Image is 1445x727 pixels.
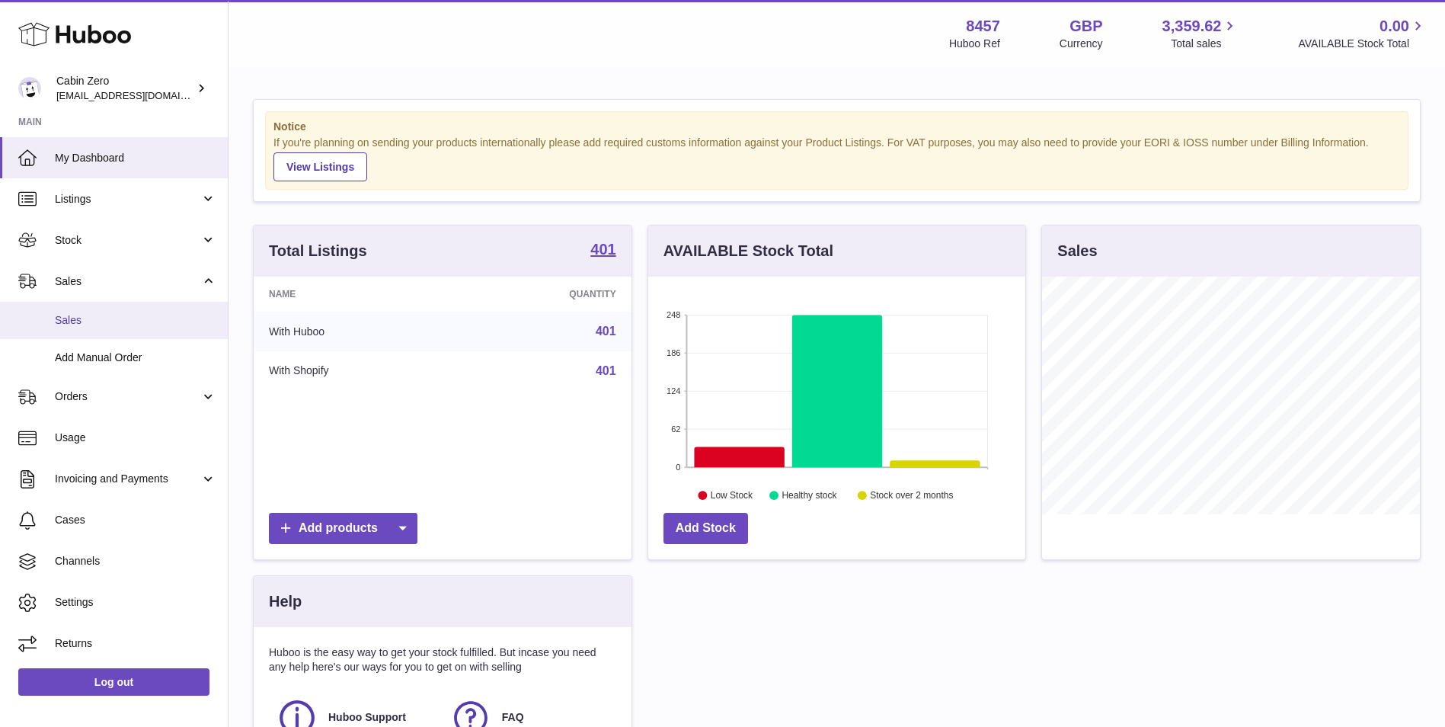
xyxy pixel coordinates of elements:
[870,490,953,501] text: Stock over 2 months
[269,591,302,612] h3: Help
[55,595,216,610] span: Settings
[55,351,216,365] span: Add Manual Order
[676,463,680,472] text: 0
[1171,37,1239,51] span: Total sales
[596,364,616,377] a: 401
[55,192,200,207] span: Listings
[1162,16,1239,51] a: 3,359.62 Total sales
[273,152,367,181] a: View Listings
[1298,16,1427,51] a: 0.00 AVAILABLE Stock Total
[254,351,457,391] td: With Shopify
[590,242,615,257] strong: 401
[55,431,216,445] span: Usage
[273,120,1400,134] strong: Notice
[663,241,833,261] h3: AVAILABLE Stock Total
[56,89,224,101] span: [EMAIL_ADDRESS][DOMAIN_NAME]
[56,74,193,103] div: Cabin Zero
[55,472,200,486] span: Invoicing and Payments
[966,16,1000,37] strong: 8457
[667,386,680,396] text: 124
[269,645,616,674] p: Huboo is the easy way to get your stock fulfilled. But incase you need any help here's our ways f...
[663,513,748,544] a: Add Stock
[18,77,41,100] img: internalAdmin-8457@internal.huboo.com
[55,389,200,404] span: Orders
[1060,37,1103,51] div: Currency
[949,37,1000,51] div: Huboo Ref
[667,310,680,319] text: 248
[269,241,367,261] h3: Total Listings
[55,513,216,527] span: Cases
[18,668,209,696] a: Log out
[55,313,216,328] span: Sales
[1379,16,1409,37] span: 0.00
[1162,16,1222,37] span: 3,359.62
[55,274,200,289] span: Sales
[457,277,631,312] th: Quantity
[711,490,753,501] text: Low Stock
[269,513,417,544] a: Add products
[55,233,200,248] span: Stock
[502,710,524,725] span: FAQ
[590,242,615,260] a: 401
[1298,37,1427,51] span: AVAILABLE Stock Total
[1069,16,1102,37] strong: GBP
[254,277,457,312] th: Name
[254,312,457,351] td: With Huboo
[55,151,216,165] span: My Dashboard
[671,424,680,434] text: 62
[1057,241,1097,261] h3: Sales
[596,325,616,338] a: 401
[328,710,406,725] span: Huboo Support
[55,554,216,568] span: Channels
[55,636,216,651] span: Returns
[782,490,837,501] text: Healthy stock
[667,348,680,357] text: 186
[273,136,1400,181] div: If you're planning on sending your products internationally please add required customs informati...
